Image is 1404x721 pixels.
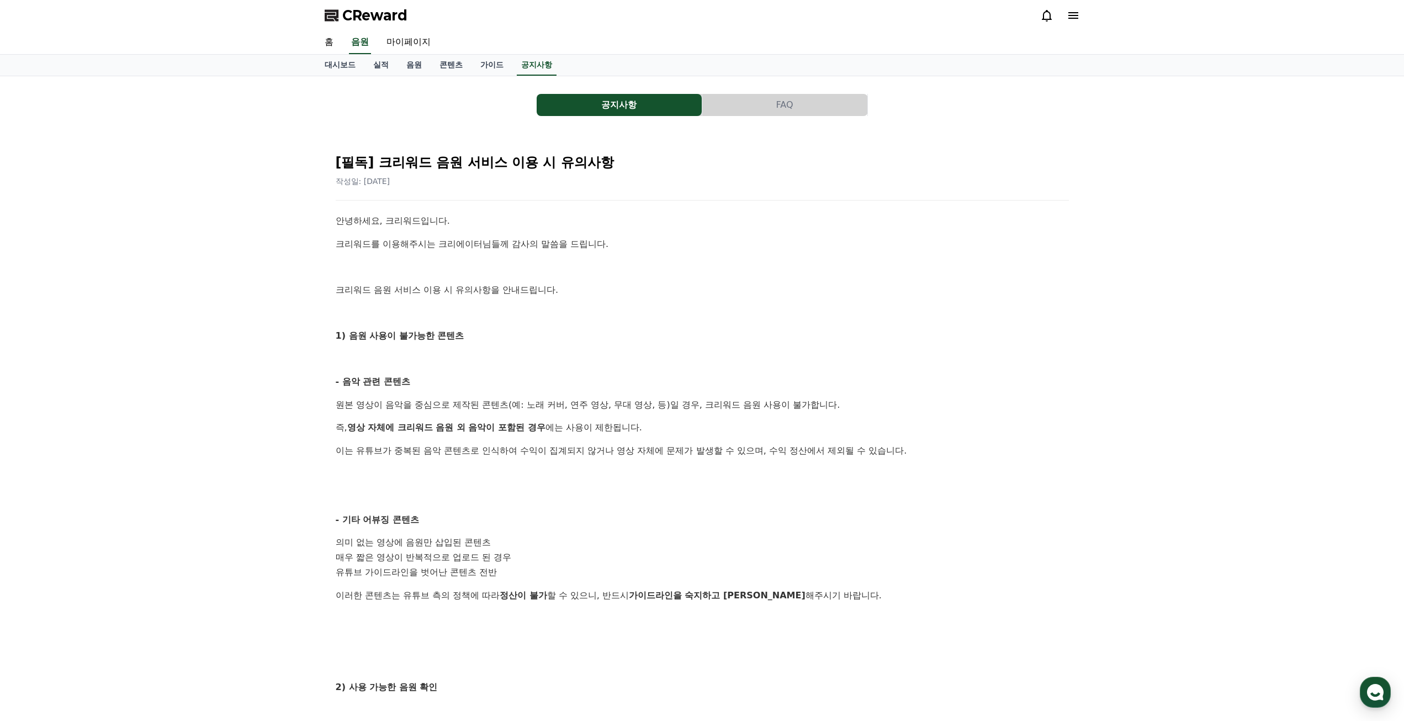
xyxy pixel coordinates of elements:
a: 콘텐츠 [431,55,471,76]
strong: 영상 자체에 크리워드 음원 외 음악이 포함된 경우 [347,422,545,433]
a: 실적 [364,55,398,76]
strong: 2) 사용 가능한 음원 확인 [336,682,438,692]
p: 안녕하세요, 크리워드입니다. [336,214,1069,228]
a: 음원 [349,31,371,54]
li: 매우 짧은 영상이 반복적으로 업로드 된 경우 [336,550,1069,565]
a: 가이드 [471,55,512,76]
button: 공지사항 [537,94,702,116]
strong: - 음악 관련 콘텐츠 [336,376,410,387]
strong: 가이드라인을 숙지하고 [PERSON_NAME] [629,590,806,601]
p: 즉, 에는 사용이 제한됩니다. [336,420,1069,435]
p: 원본 영상이 음악을 중심으로 제작된 콘텐츠(예: 노래 커버, 연주 영상, 무대 영상, 등)일 경우, 크리워드 음원 사용이 불가합니다. [336,398,1069,412]
a: CReward [325,7,407,24]
strong: 1) 음원 사용이 불가능한 콘텐츠 [336,330,464,341]
a: 대시보드 [316,55,364,76]
a: 공지사항 [537,94,702,116]
p: 이는 유튜브가 중복된 음악 콘텐츠로 인식하여 수익이 집계되지 않거나 영상 자체에 문제가 발생할 수 있으며, 수익 정산에서 제외될 수 있습니다. [336,444,1069,458]
strong: - 기타 어뷰징 콘텐츠 [336,514,419,525]
a: 공지사항 [517,55,557,76]
span: CReward [342,7,407,24]
strong: 정산이 불가 [500,590,547,601]
a: 음원 [398,55,431,76]
li: 의미 없는 영상에 음원만 삽입된 콘텐츠 [336,535,1069,550]
p: 크리워드 음원 서비스 이용 시 유의사항을 안내드립니다. [336,283,1069,297]
p: 크리워드를 이용해주시는 크리에이터님들께 감사의 말씀을 드립니다. [336,237,1069,251]
li: 유튜브 가이드라인을 벗어난 콘텐츠 전반 [336,565,1069,580]
p: 이러한 콘텐츠는 유튜브 측의 정책에 따라 할 수 있으니, 반드시 해주시기 바랍니다. [336,588,1069,603]
button: FAQ [702,94,867,116]
a: 홈 [316,31,342,54]
h2: [필독] 크리워드 음원 서비스 이용 시 유의사항 [336,154,1069,171]
span: 작성일: [DATE] [336,177,390,186]
a: 마이페이지 [378,31,439,54]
